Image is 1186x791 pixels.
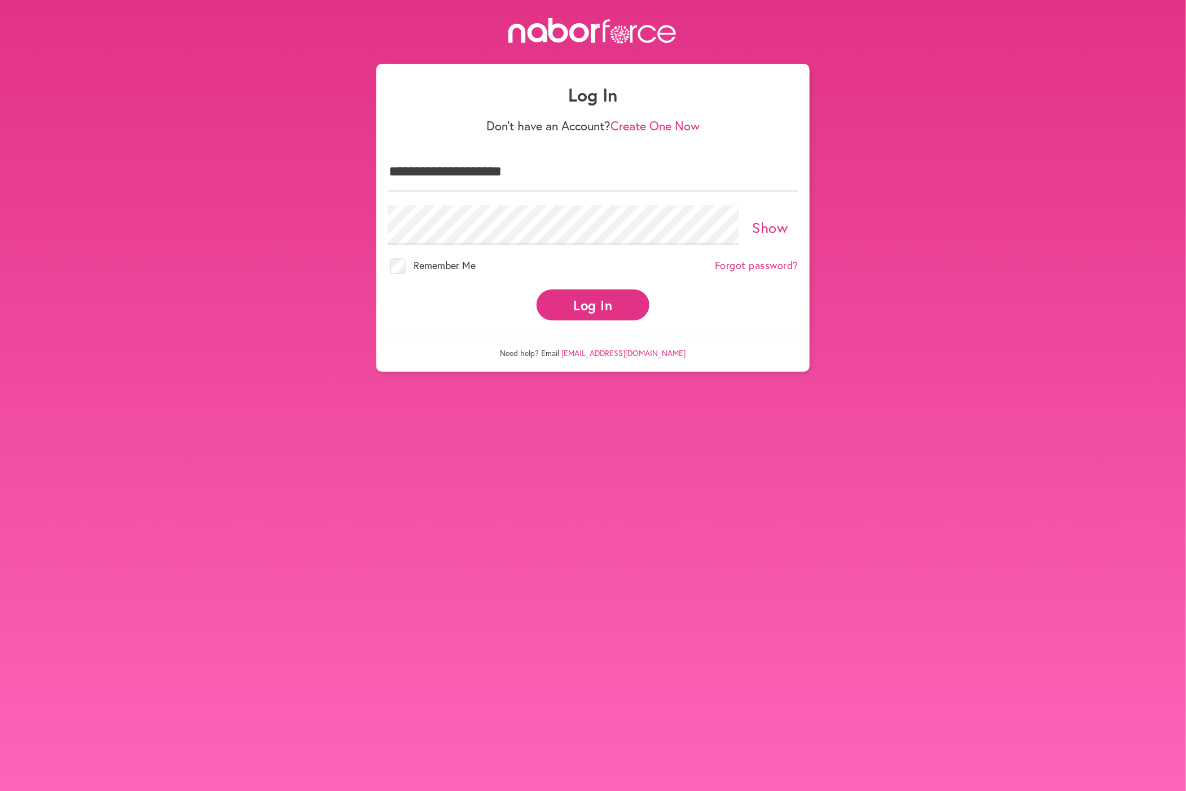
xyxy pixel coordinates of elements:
a: [EMAIL_ADDRESS][DOMAIN_NAME] [562,348,686,358]
a: Show [752,218,788,237]
p: Don't have an Account? [388,118,798,133]
button: Log In [537,289,649,320]
p: Need help? Email [388,336,798,358]
a: Forgot password? [715,260,798,272]
span: Remember Me [414,258,476,272]
a: Create One Now [610,117,700,134]
h1: Log In [388,84,798,106]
